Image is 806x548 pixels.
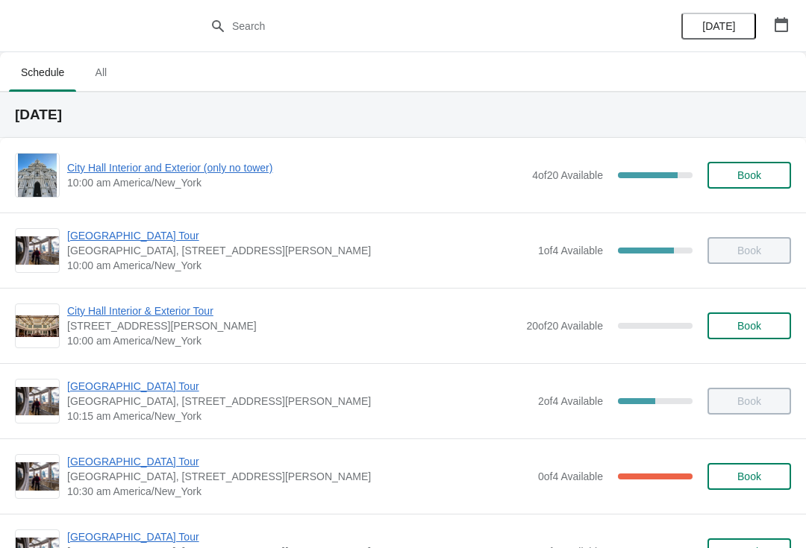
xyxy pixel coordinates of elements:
span: [GEOGRAPHIC_DATA] Tour [67,379,531,394]
span: [GEOGRAPHIC_DATA] Tour [67,454,531,469]
span: 10:00 am America/New_York [67,258,531,273]
span: [GEOGRAPHIC_DATA], [STREET_ADDRESS][PERSON_NAME] [67,243,531,258]
span: [GEOGRAPHIC_DATA] Tour [67,529,531,544]
span: 10:30 am America/New_York [67,484,531,499]
span: 10:00 am America/New_York [67,333,519,348]
img: City Hall Tower Tour | City Hall Visitor Center, 1400 John F Kennedy Boulevard Suite 121, Philade... [16,462,59,491]
h2: [DATE] [15,107,791,122]
span: [DATE] [702,20,735,32]
span: 2 of 4 Available [538,395,603,407]
button: Book [707,463,791,490]
span: City Hall Interior and Exterior (only no tower) [67,160,525,175]
img: City Hall Tower Tour | City Hall Visitor Center, 1400 John F Kennedy Boulevard Suite 121, Philade... [16,236,59,265]
span: 10:15 am America/New_York [67,409,531,423]
span: [STREET_ADDRESS][PERSON_NAME] [67,318,519,333]
span: Schedule [9,59,76,86]
span: 0 of 4 Available [538,470,603,482]
span: 10:00 am America/New_York [67,175,525,190]
span: [GEOGRAPHIC_DATA] Tour [67,228,531,243]
span: 1 of 4 Available [538,245,603,256]
img: City Hall Interior and Exterior (only no tower) | | 10:00 am America/New_York [18,154,57,197]
input: Search [231,13,604,40]
span: 20 of 20 Available [526,320,603,332]
span: Book [737,169,761,181]
button: [DATE] [681,13,756,40]
span: [GEOGRAPHIC_DATA], [STREET_ADDRESS][PERSON_NAME] [67,394,531,409]
span: All [82,59,119,86]
button: Book [707,312,791,339]
span: City Hall Interior & Exterior Tour [67,303,519,318]
span: Book [737,320,761,332]
span: [GEOGRAPHIC_DATA], [STREET_ADDRESS][PERSON_NAME] [67,469,531,484]
button: Book [707,162,791,189]
span: Book [737,470,761,482]
span: 4 of 20 Available [532,169,603,181]
img: City Hall Interior & Exterior Tour | 1400 John F Kennedy Boulevard, Suite 121, Philadelphia, PA, ... [16,315,59,337]
img: City Hall Tower Tour | City Hall Visitor Center, 1400 John F Kennedy Boulevard Suite 121, Philade... [16,387,59,416]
